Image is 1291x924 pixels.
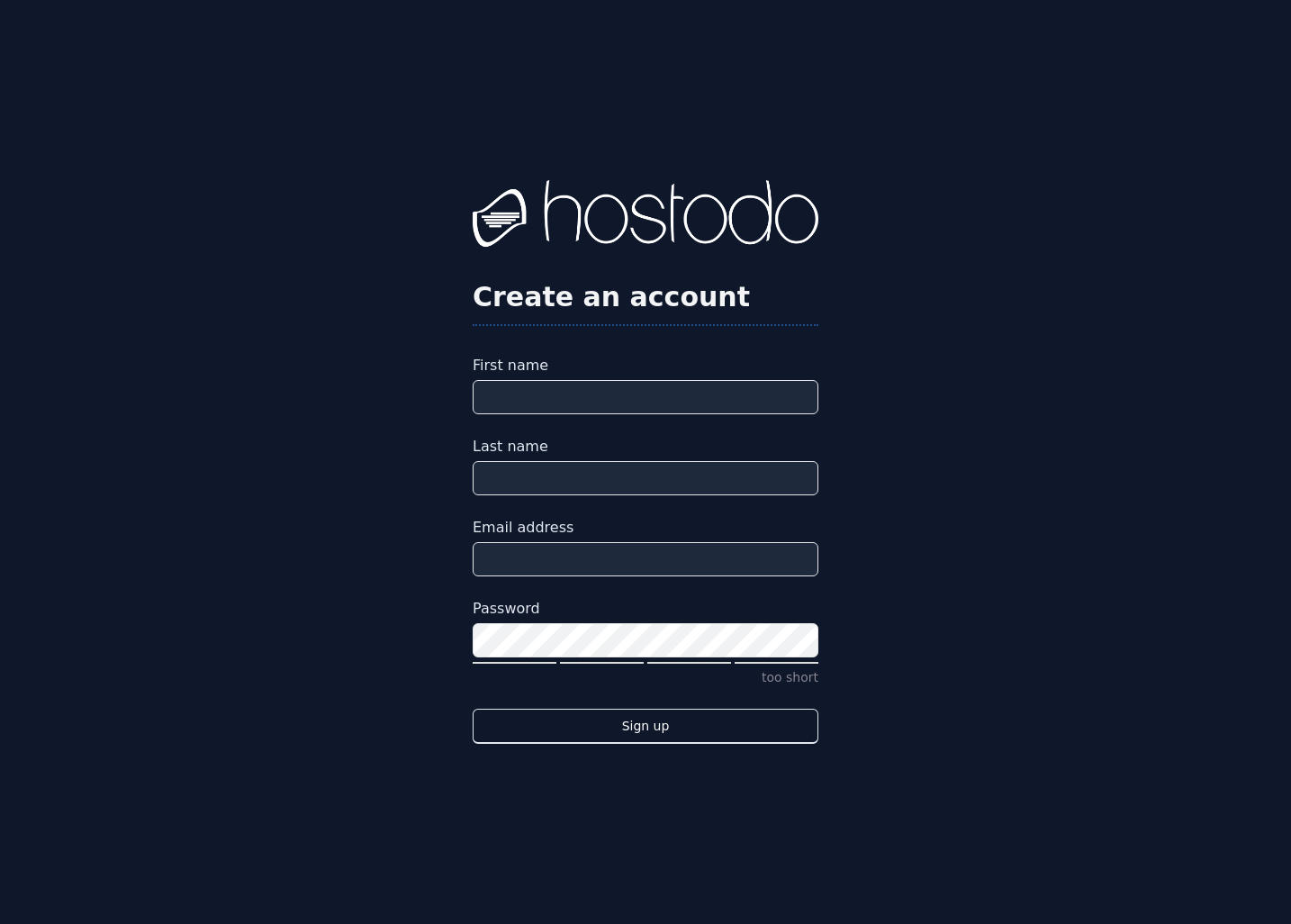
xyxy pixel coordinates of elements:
[473,598,818,620] label: Password
[473,355,818,376] label: First name
[473,517,818,539] label: Email address
[473,436,818,457] label: Last name
[473,180,818,252] img: Hostodo
[473,709,818,744] button: Sign up
[473,668,818,687] p: too short
[473,281,818,313] h2: Create an account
